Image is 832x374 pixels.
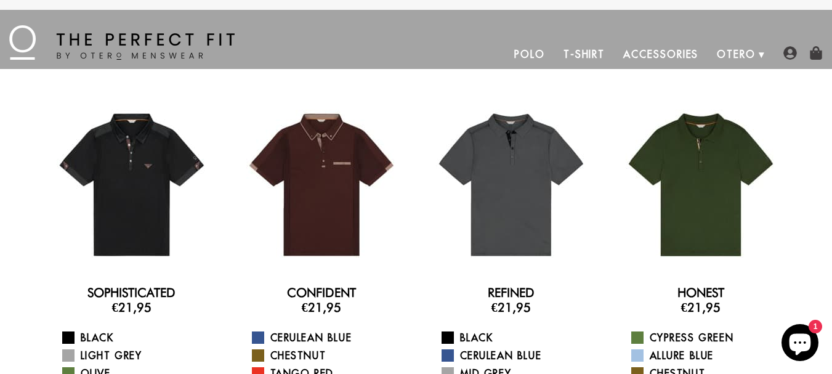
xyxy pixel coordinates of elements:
inbox-online-store-chat: Shopify online store chat [778,324,822,364]
img: user-account-icon.png [783,46,797,60]
a: Refined [488,285,535,300]
a: T-Shirt [554,39,614,69]
a: Cerulean Blue [442,348,596,363]
a: Accessories [614,39,708,69]
h3: €21,95 [426,300,596,315]
a: Allure Blue [631,348,786,363]
h3: €21,95 [616,300,786,315]
img: shopping-bag-icon.png [809,46,823,60]
a: Honest [677,285,724,300]
a: Confident [287,285,356,300]
a: Sophisticated [87,285,176,300]
a: Black [442,330,596,345]
a: Polo [505,39,554,69]
a: Black [62,330,217,345]
a: Cerulean Blue [252,330,406,345]
a: Light Grey [62,348,217,363]
a: Cypress Green [631,330,786,345]
a: Otero [708,39,765,69]
h3: €21,95 [236,300,406,315]
a: Chestnut [252,348,406,363]
img: The Perfect Fit - by Otero Menswear - Logo [9,25,235,60]
h3: €21,95 [47,300,217,315]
